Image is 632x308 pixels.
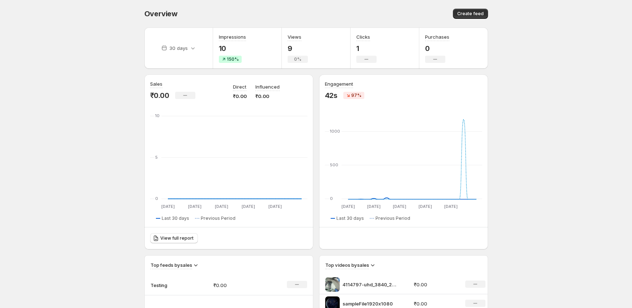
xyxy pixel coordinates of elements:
p: ₹0.00 [414,300,457,307]
p: 1 [356,44,377,53]
span: Last 30 days [336,215,364,221]
text: [DATE] [241,204,255,209]
p: Direct [233,83,246,90]
p: ₹0.00 [233,93,247,100]
text: [DATE] [367,204,380,209]
h3: Top videos by sales [325,261,369,269]
p: ₹0.00 [414,281,457,288]
span: 150% [227,56,239,62]
text: [DATE] [393,204,406,209]
p: 0 [425,44,449,53]
p: ₹0.00 [255,93,280,100]
span: Previous Period [201,215,236,221]
h3: Sales [150,80,162,87]
h3: Views [288,33,301,40]
text: [DATE] [188,204,201,209]
button: Create feed [453,9,488,19]
p: Testing [150,282,187,289]
p: 10 [219,44,246,53]
text: [DATE] [418,204,432,209]
text: [DATE] [341,204,355,209]
span: Last 30 days [162,215,189,221]
text: [DATE] [161,204,174,209]
span: Previous Period [376,215,410,221]
text: [DATE] [268,204,281,209]
p: ₹0.00 [213,282,265,289]
text: 5 [155,155,158,160]
text: [DATE] [444,204,457,209]
span: 97% [351,93,361,98]
text: [DATE] [215,204,228,209]
text: 0 [330,196,333,201]
p: sampleFile1920x1080 [343,300,397,307]
h3: Clicks [356,33,370,40]
p: 4114797-uhd_3840_2160_25fps [343,281,397,288]
span: View full report [160,235,194,241]
p: Influenced [255,83,280,90]
img: 4114797-uhd_3840_2160_25fps [325,277,340,292]
span: 0% [294,56,301,62]
text: 1000 [330,129,340,134]
span: Overview [144,9,178,18]
a: View full report [150,233,198,243]
h3: Engagement [325,80,353,87]
h3: Impressions [219,33,246,40]
text: 500 [330,162,338,167]
h3: Purchases [425,33,449,40]
p: 42s [325,91,338,100]
span: Create feed [457,11,484,17]
p: 30 days [169,44,188,52]
h3: Top feeds by sales [150,261,192,269]
p: 9 [288,44,308,53]
text: 10 [155,113,160,118]
p: ₹0.00 [150,91,169,100]
text: 0 [155,196,158,201]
